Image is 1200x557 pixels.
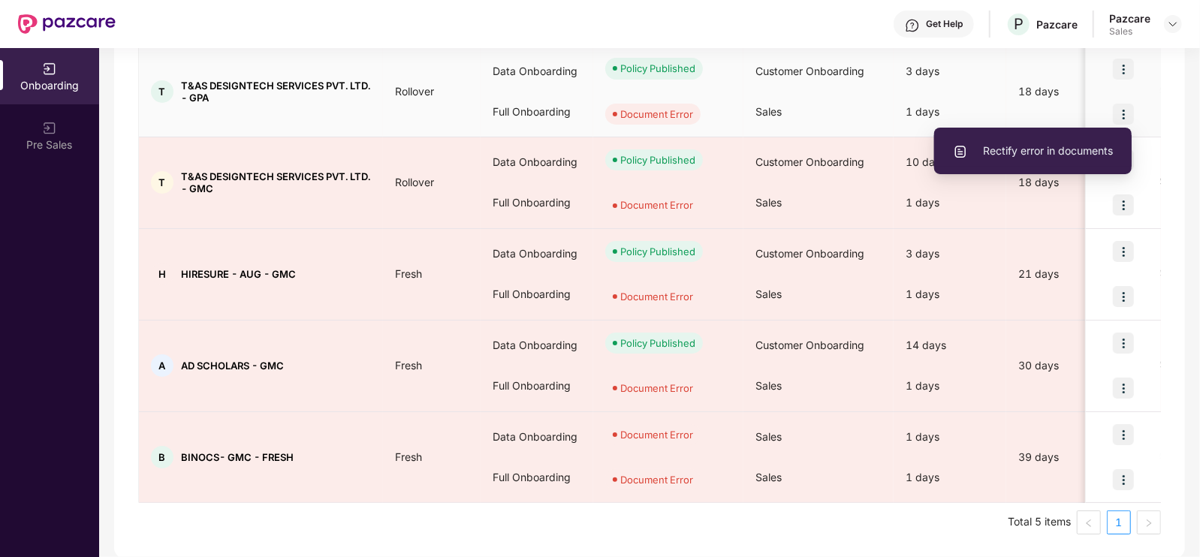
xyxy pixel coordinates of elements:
span: Customer Onboarding [755,247,864,260]
span: Sales [755,288,782,300]
span: HIRESURE - AUG - GMC [181,268,296,280]
div: 18 days [1006,83,1134,100]
div: Pazcare [1109,11,1150,26]
img: icon [1113,59,1134,80]
img: icon [1113,333,1134,354]
span: P [1014,15,1024,33]
img: svg+xml;base64,PHN2ZyBpZD0iSGVscC0zMngzMiIgeG1sbnM9Imh0dHA6Ly93d3cudzMub3JnLzIwMDAvc3ZnIiB3aWR0aD... [905,18,920,33]
div: Get Help [926,18,963,30]
span: Sales [755,196,782,209]
span: T&AS DESIGNTECH SERVICES PVT. LTD. - GMC [181,170,371,194]
div: 1 days [894,182,1006,223]
span: Fresh [383,450,434,463]
div: 1 days [894,417,1006,457]
span: Rollover [383,176,446,188]
img: svg+xml;base64,PHN2ZyB3aWR0aD0iMjAiIGhlaWdodD0iMjAiIHZpZXdCb3g9IjAgMCAyMCAyMCIgZmlsbD0ibm9uZSIgeG... [42,62,57,77]
img: svg+xml;base64,PHN2ZyB3aWR0aD0iMjAiIGhlaWdodD0iMjAiIHZpZXdCb3g9IjAgMCAyMCAyMCIgZmlsbD0ibm9uZSIgeG... [42,121,57,136]
div: Data Onboarding [481,233,593,274]
a: 1 [1108,511,1130,534]
div: 1 days [894,366,1006,406]
div: 30 days [1006,357,1134,374]
img: icon [1113,469,1134,490]
div: 39 days [1006,449,1134,465]
span: Sales [755,379,782,392]
div: Full Onboarding [481,457,593,498]
div: Document Error [620,289,693,304]
div: 3 days [894,51,1006,92]
span: Customer Onboarding [755,65,864,77]
div: 3 days [894,233,1006,274]
span: BINOCS- GMC - FRESH [181,451,294,463]
span: Customer Onboarding [755,339,864,351]
div: Data Onboarding [481,51,593,92]
div: Document Error [620,107,693,122]
span: Rollover [383,85,446,98]
div: Full Onboarding [481,366,593,406]
img: icon [1113,286,1134,307]
span: Customer Onboarding [755,155,864,168]
img: svg+xml;base64,PHN2ZyBpZD0iVXBsb2FkX0xvZ3MiIGRhdGEtbmFtZT0iVXBsb2FkIExvZ3MiIHhtbG5zPSJodHRwOi8vd3... [953,144,968,159]
div: B [151,446,173,468]
div: Policy Published [620,61,695,76]
div: Document Error [620,197,693,212]
img: icon [1113,424,1134,445]
img: New Pazcare Logo [18,14,116,34]
div: Policy Published [620,336,695,351]
span: right [1144,519,1153,528]
div: T [151,80,173,103]
div: T [151,171,173,194]
span: Sales [755,105,782,118]
span: AD SCHOLARS - GMC [181,360,284,372]
img: icon [1113,194,1134,215]
div: Full Onboarding [481,274,593,315]
div: 21 days [1006,266,1134,282]
div: Pazcare [1036,17,1078,32]
div: 10 days [894,142,1006,182]
span: Fresh [383,267,434,280]
li: Total 5 items [1008,510,1071,534]
div: Document Error [620,381,693,396]
div: Data Onboarding [481,142,593,182]
div: Data Onboarding [481,325,593,366]
div: 1 days [894,92,1006,132]
div: Full Onboarding [481,92,593,132]
div: Policy Published [620,152,695,167]
div: Document Error [620,427,693,442]
div: A [151,354,173,377]
button: right [1137,510,1161,534]
button: left [1077,510,1101,534]
span: Sales [755,430,782,443]
div: H [151,263,173,285]
div: 1 days [894,274,1006,315]
div: Full Onboarding [481,182,593,223]
div: Data Onboarding [481,417,593,457]
span: left [1084,519,1093,528]
li: Next Page [1137,510,1161,534]
img: icon [1113,241,1134,262]
li: 1 [1107,510,1131,534]
img: svg+xml;base64,PHN2ZyBpZD0iRHJvcGRvd24tMzJ4MzIiIHhtbG5zPSJodHRwOi8vd3d3LnczLm9yZy8yMDAwL3N2ZyIgd2... [1167,18,1179,30]
span: Fresh [383,359,434,372]
div: Document Error [620,472,693,487]
img: icon [1113,378,1134,399]
div: 1 days [894,457,1006,498]
div: 14 days [894,325,1006,366]
span: T&AS DESIGNTECH SERVICES PVT. LTD. - GPA [181,80,371,104]
div: Sales [1109,26,1150,38]
img: icon [1113,104,1134,125]
span: Rectify error in documents [953,143,1113,159]
span: Sales [755,471,782,483]
li: Previous Page [1077,510,1101,534]
div: Policy Published [620,244,695,259]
